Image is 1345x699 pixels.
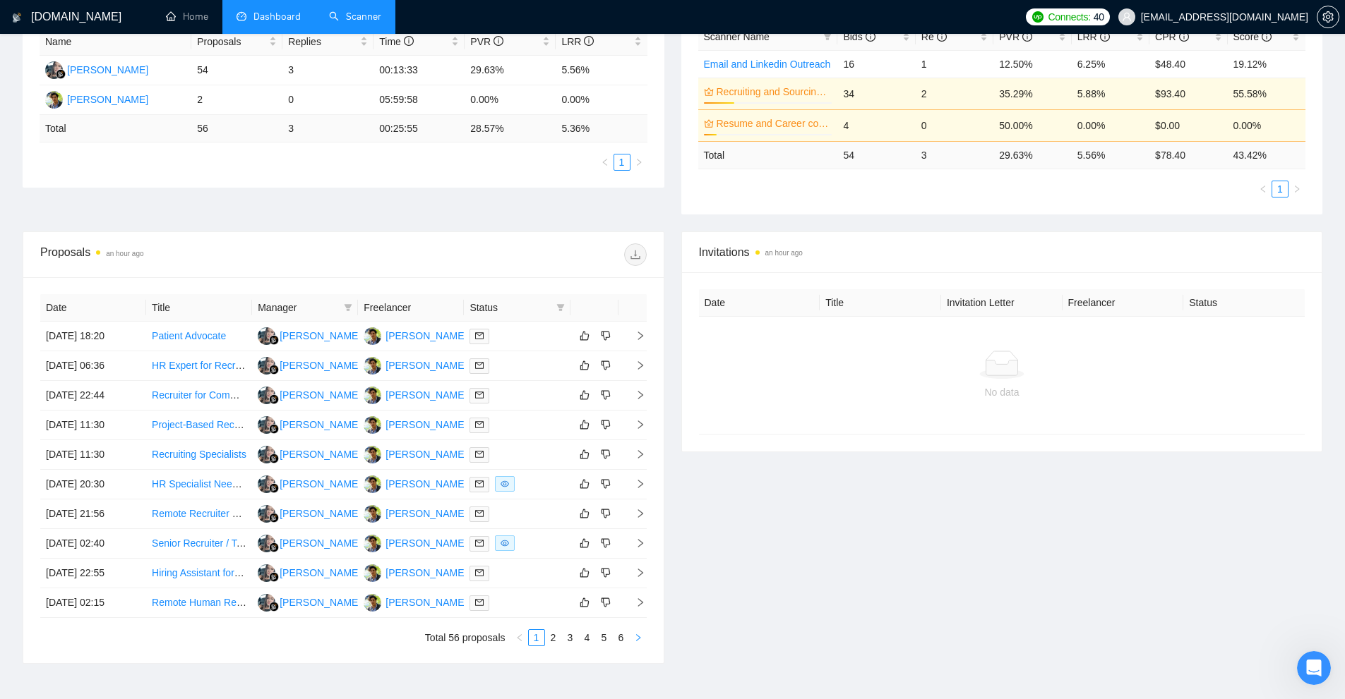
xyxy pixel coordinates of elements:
[554,297,568,318] span: filter
[494,36,503,46] span: info-circle
[1063,289,1184,317] th: Freelancer
[191,115,282,142] td: 56
[146,351,252,381] td: HR Expert for Recruitment
[576,387,593,403] button: like
[563,630,578,645] a: 3
[1179,32,1189,42] span: info-circle
[258,448,361,459] a: MC[PERSON_NAME]
[364,535,381,552] img: DM
[1072,141,1149,169] td: 5.56 %
[624,360,645,370] span: right
[704,87,714,97] span: crown
[710,384,1294,400] div: No data
[364,329,467,341] a: DM[PERSON_NAME]
[364,566,467,578] a: DM[PERSON_NAME]
[614,154,630,171] li: 1
[630,154,647,171] li: Next Page
[475,361,484,370] span: mail
[1228,141,1305,169] td: 43.42 %
[385,358,467,373] div: [PERSON_NAME]
[152,567,329,578] a: Hiring Assistant for Candidate Screening
[364,327,381,345] img: DM
[364,505,381,523] img: DM
[1272,181,1288,197] a: 1
[152,449,246,460] a: Recruiting Specialists
[258,357,275,375] img: MC
[152,330,226,341] a: Patient Advocate
[45,63,148,75] a: MC[PERSON_NAME]
[601,597,611,608] span: dislike
[1293,185,1301,193] span: right
[67,62,148,78] div: [PERSON_NAME]
[580,567,590,578] span: like
[597,564,614,581] button: dislike
[152,597,383,608] a: Remote Human Resources Manager for Soccer Club
[624,538,645,548] span: right
[191,85,282,115] td: 2
[379,36,413,47] span: Time
[40,499,146,529] td: [DATE] 21:56
[258,566,361,578] a: MC[PERSON_NAME]
[614,154,630,170] a: 1
[258,418,361,430] a: MC[PERSON_NAME]
[597,446,614,463] button: dislike
[576,505,593,522] button: like
[106,250,143,257] time: an hour ago
[280,565,361,581] div: [PERSON_NAME]
[40,440,146,470] td: [DATE] 11:30
[258,446,275,463] img: MC
[699,243,1305,261] span: Invitations
[364,564,381,582] img: DM
[601,419,611,430] span: dislike
[364,448,467,459] a: DM[PERSON_NAME]
[630,629,647,646] li: Next Page
[1149,50,1227,78] td: $48.40
[40,351,146,381] td: [DATE] 06:36
[1183,289,1305,317] th: Status
[630,629,647,646] button: right
[146,411,252,440] td: Project-Based Recruiter (US-Based)
[364,507,467,518] a: DM[PERSON_NAME]
[258,594,275,612] img: MC
[1149,109,1227,141] td: $0.00
[556,85,647,115] td: 0.00%
[556,303,565,312] span: filter
[475,391,484,399] span: mail
[1072,109,1149,141] td: 0.00%
[580,508,590,519] span: like
[475,480,484,488] span: mail
[1072,50,1149,78] td: 6.25%
[404,36,414,46] span: info-circle
[258,475,275,493] img: MC
[1289,181,1305,197] button: right
[579,629,596,646] li: 4
[373,85,465,115] td: 05:59:58
[385,328,467,344] div: [PERSON_NAME]
[624,331,645,341] span: right
[385,595,467,610] div: [PERSON_NAME]
[258,564,275,582] img: MC
[1255,181,1272,197] li: Previous Page
[1317,11,1339,23] a: setting
[1228,50,1305,78] td: 19.12%
[993,141,1071,169] td: 29.63 %
[597,416,614,433] button: dislike
[280,476,361,492] div: [PERSON_NAME]
[146,529,252,559] td: Senior Recruiter / Talent Sourcer
[1297,651,1331,685] iframe: Intercom live chat
[580,449,590,460] span: like
[152,508,297,519] a: Remote Recruiter + HR Manager
[765,249,803,257] time: an hour ago
[601,508,611,519] span: dislike
[546,630,561,645] a: 2
[999,31,1032,42] span: PVR
[269,542,279,552] img: gigradar-bm.png
[597,327,614,344] button: dislike
[373,56,465,85] td: 00:13:33
[364,389,467,400] a: DM[PERSON_NAME]
[166,11,208,23] a: homeHome
[601,478,611,490] span: dislike
[576,535,593,552] button: like
[596,629,613,646] li: 5
[364,446,381,463] img: DM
